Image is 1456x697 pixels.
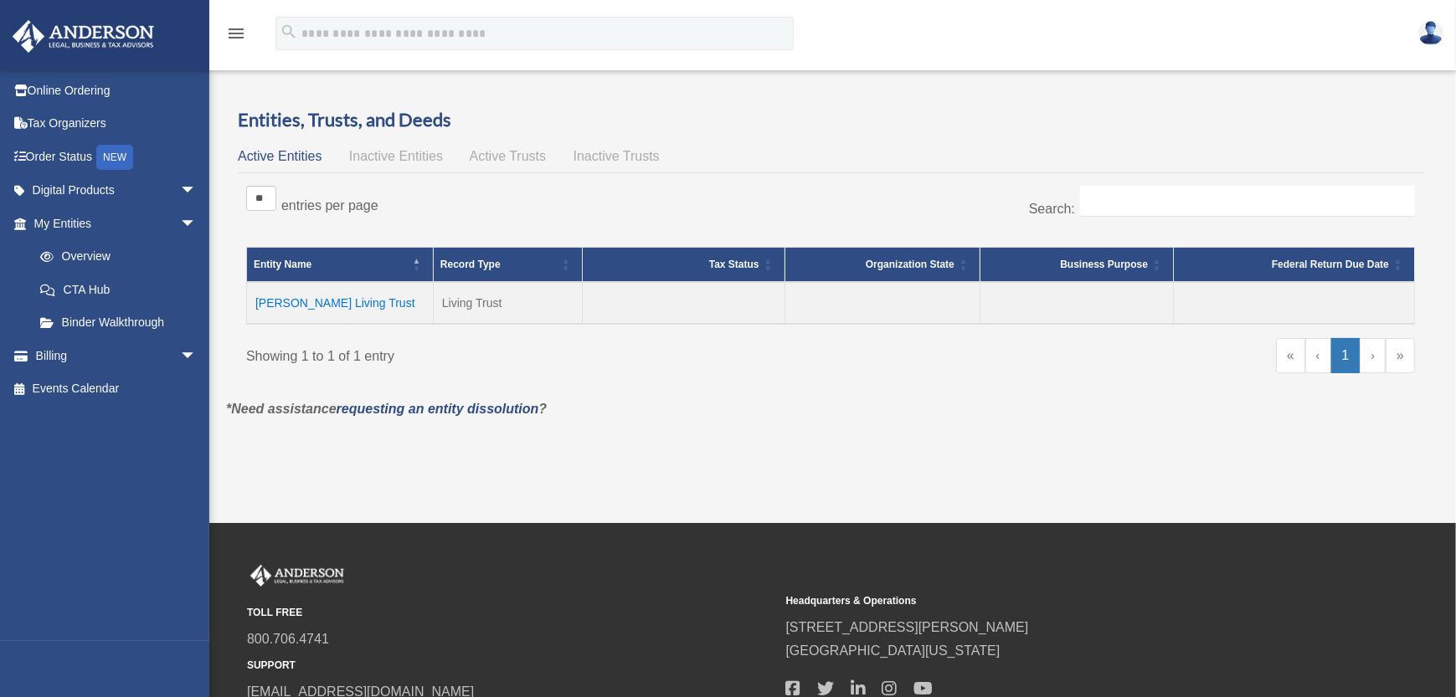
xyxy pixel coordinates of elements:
[254,259,311,270] span: Entity Name
[1305,338,1331,373] a: Previous
[8,20,159,53] img: Anderson Advisors Platinum Portal
[12,174,222,208] a: Digital Productsarrow_drop_down
[247,282,434,324] td: [PERSON_NAME] Living Trust
[440,259,501,270] span: Record Type
[574,149,660,163] span: Inactive Trusts
[96,145,133,170] div: NEW
[12,339,222,372] a: Billingarrow_drop_down
[1029,202,1075,216] label: Search:
[786,643,1001,658] a: [GEOGRAPHIC_DATA][US_STATE]
[246,338,818,368] div: Showing 1 to 1 of 1 entry
[180,339,214,373] span: arrow_drop_down
[247,565,347,587] img: Anderson Advisors Platinum Portal
[866,259,954,270] span: Organization State
[1276,338,1305,373] a: First
[470,149,547,163] span: Active Trusts
[226,23,246,44] i: menu
[23,273,214,306] a: CTA Hub
[180,174,214,208] span: arrow_drop_down
[433,248,582,283] th: Record Type: Activate to sort
[226,402,547,416] em: *Need assistance ?
[980,248,1173,283] th: Business Purpose: Activate to sort
[12,74,222,107] a: Online Ordering
[1418,21,1443,45] img: User Pic
[433,282,582,324] td: Living Trust
[280,23,298,41] i: search
[1331,338,1361,373] a: 1
[1174,248,1415,283] th: Federal Return Due Date: Activate to sort
[1272,259,1389,270] span: Federal Return Due Date
[349,149,443,163] span: Inactive Entities
[238,149,322,163] span: Active Entities
[23,240,205,274] a: Overview
[247,248,434,283] th: Entity Name: Activate to invert sorting
[786,592,1314,610] small: Headquarters & Operations
[12,372,222,406] a: Events Calendar
[12,107,222,141] a: Tax Organizers
[1386,338,1415,373] a: Last
[583,248,785,283] th: Tax Status: Activate to sort
[1360,338,1386,373] a: Next
[247,604,774,622] small: TOLL FREE
[247,657,774,674] small: SUPPORT
[23,306,214,340] a: Binder Walkthrough
[337,402,539,416] a: requesting an entity dissolution
[281,198,378,213] label: entries per page
[247,632,329,646] a: 800.706.4741
[226,29,246,44] a: menu
[180,207,214,241] span: arrow_drop_down
[12,207,214,240] a: My Entitiesarrow_drop_down
[1060,259,1148,270] span: Business Purpose
[785,248,980,283] th: Organization State: Activate to sort
[709,259,759,270] span: Tax Status
[238,107,1423,133] h3: Entities, Trusts, and Deeds
[12,140,222,174] a: Order StatusNEW
[786,620,1029,634] a: [STREET_ADDRESS][PERSON_NAME]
